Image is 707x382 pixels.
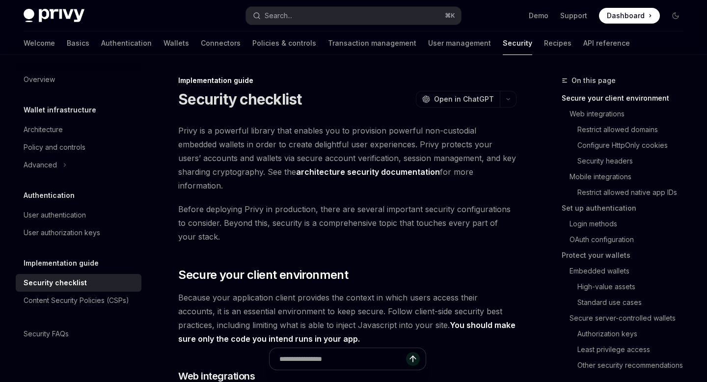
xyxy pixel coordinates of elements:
a: Support [560,11,587,21]
a: Mobile integrations [570,169,691,185]
button: Toggle dark mode [668,8,683,24]
a: Secure your client environment [562,90,691,106]
div: Security FAQs [24,328,69,340]
a: architecture security documentation [296,167,440,177]
div: Implementation guide [178,76,517,85]
a: Security checklist [16,274,141,292]
div: Policy and controls [24,141,85,153]
div: Overview [24,74,55,85]
a: Configure HttpOnly cookies [577,137,691,153]
a: Recipes [544,31,571,55]
h5: Wallet infrastructure [24,104,96,116]
span: ⌘ K [445,12,455,20]
a: Dashboard [599,8,660,24]
span: On this page [571,75,616,86]
a: Policies & controls [252,31,316,55]
div: Security checklist [24,277,87,289]
h5: Authentication [24,190,75,201]
div: User authentication [24,209,86,221]
button: Search...⌘K [246,7,461,25]
div: Advanced [24,159,57,171]
a: Login methods [570,216,691,232]
a: Basics [67,31,89,55]
a: OAuth configuration [570,232,691,247]
a: Security [503,31,532,55]
a: Overview [16,71,141,88]
button: Open in ChatGPT [416,91,500,108]
a: Content Security Policies (CSPs) [16,292,141,309]
a: Policy and controls [16,138,141,156]
a: Least privilege access [577,342,691,357]
a: Restrict allowed native app IDs [577,185,691,200]
a: Demo [529,11,548,21]
a: Security headers [577,153,691,169]
div: Search... [265,10,292,22]
h5: Implementation guide [24,257,99,269]
a: Embedded wallets [570,263,691,279]
a: Architecture [16,121,141,138]
a: Restrict allowed domains [577,122,691,137]
a: Protect your wallets [562,247,691,263]
a: Authentication [101,31,152,55]
a: Set up authentication [562,200,691,216]
a: Wallets [163,31,189,55]
div: Architecture [24,124,63,136]
a: Authorization keys [577,326,691,342]
a: Connectors [201,31,241,55]
div: Content Security Policies (CSPs) [24,295,129,306]
a: Security FAQs [16,325,141,343]
a: Other security recommendations [577,357,691,373]
a: User authentication [16,206,141,224]
button: Send message [406,352,420,366]
span: Because your application client provides the context in which users access their accounts, it is ... [178,291,517,346]
span: Before deploying Privy in production, there are several important security configurations to cons... [178,202,517,244]
a: API reference [583,31,630,55]
img: dark logo [24,9,84,23]
a: Transaction management [328,31,416,55]
span: Secure your client environment [178,267,348,283]
a: Secure server-controlled wallets [570,310,691,326]
a: User authorization keys [16,224,141,242]
span: Dashboard [607,11,645,21]
a: Standard use cases [577,295,691,310]
span: Privy is a powerful library that enables you to provision powerful non-custodial embedded wallets... [178,124,517,192]
a: User management [428,31,491,55]
h1: Security checklist [178,90,302,108]
div: User authorization keys [24,227,100,239]
a: Web integrations [570,106,691,122]
span: Open in ChatGPT [434,94,494,104]
a: Welcome [24,31,55,55]
a: High-value assets [577,279,691,295]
